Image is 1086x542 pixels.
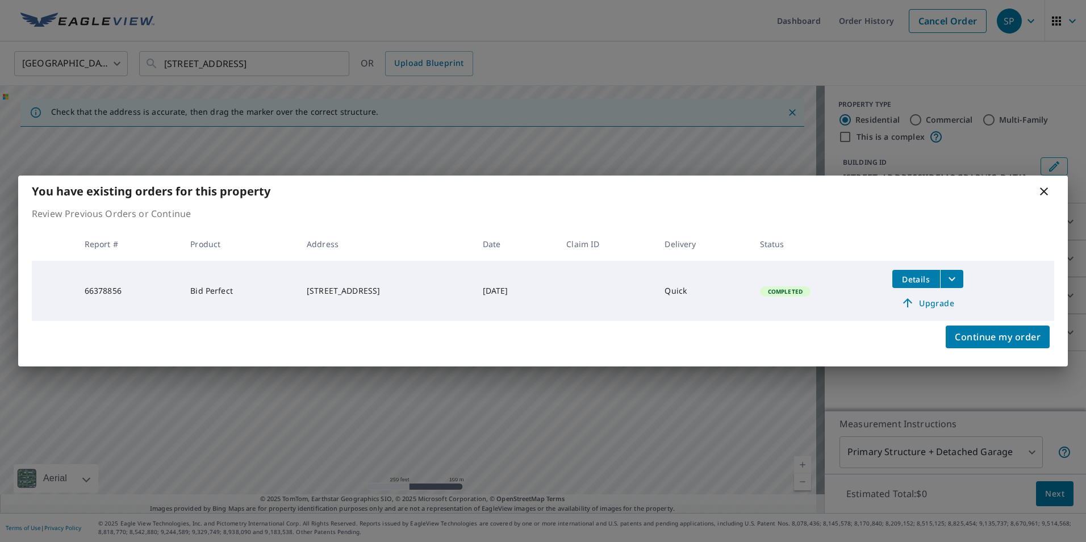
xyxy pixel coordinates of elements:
td: Bid Perfect [181,261,298,321]
span: Completed [761,287,809,295]
td: [DATE] [474,261,558,321]
button: filesDropdownBtn-66378856 [940,270,963,288]
b: You have existing orders for this property [32,184,270,199]
span: Details [899,274,933,285]
th: Delivery [655,227,750,261]
p: Review Previous Orders or Continue [32,207,1054,220]
th: Claim ID [557,227,655,261]
td: 66378856 [76,261,182,321]
th: Product [181,227,298,261]
a: Upgrade [892,294,963,312]
span: Continue my order [955,329,1041,345]
th: Address [298,227,474,261]
th: Report # [76,227,182,261]
button: detailsBtn-66378856 [892,270,940,288]
div: [STREET_ADDRESS] [307,285,465,297]
button: Continue my order [946,326,1050,348]
td: Quick [655,261,750,321]
th: Date [474,227,558,261]
th: Status [751,227,883,261]
span: Upgrade [899,296,956,310]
